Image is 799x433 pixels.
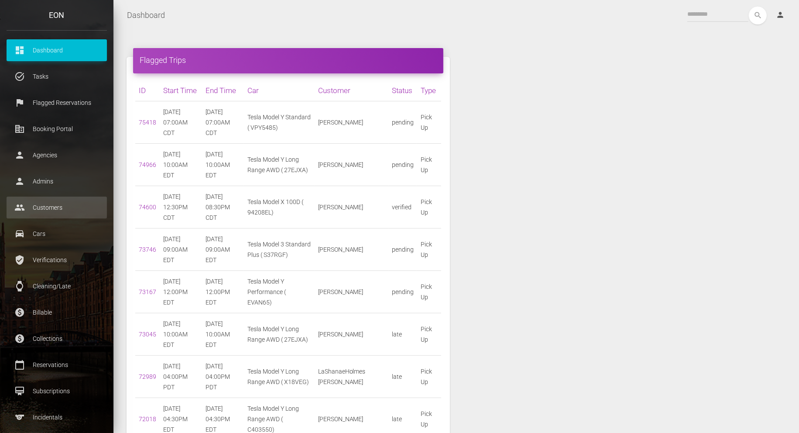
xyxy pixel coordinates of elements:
a: 72018 [139,416,156,423]
button: search [749,7,767,24]
td: Tesla Model X 100D ( 94208EL) [244,186,314,229]
td: Pick Up [417,271,441,313]
p: Verifications [13,253,100,267]
a: 73167 [139,288,156,295]
a: person [769,7,792,24]
a: paid Billable [7,301,107,323]
td: pending [388,271,417,313]
i: person [776,10,785,19]
p: Admins [13,175,100,188]
td: Pick Up [417,229,441,271]
td: [DATE] 12:00PM EDT [202,271,244,313]
td: Tesla Model Y Standard ( VPY5485) [244,101,314,144]
a: dashboard Dashboard [7,39,107,61]
a: 72989 [139,373,156,380]
td: late [388,313,417,356]
td: Pick Up [417,101,441,144]
a: people Customers [7,197,107,218]
td: Tesla Model Y Long Range AWD ( 27EJXA) [244,144,314,186]
td: [PERSON_NAME] [315,186,388,229]
th: Start Time [160,80,202,101]
td: [PERSON_NAME] [315,271,388,313]
th: Status [388,80,417,101]
a: verified_user Verifications [7,249,107,271]
td: Tesla Model Y Long Range AWD ( 27EJXA) [244,313,314,356]
th: Type [417,80,441,101]
a: Dashboard [127,4,165,26]
td: pending [388,101,417,144]
a: 74966 [139,161,156,168]
a: card_membership Subscriptions [7,380,107,402]
p: Subscriptions [13,385,100,398]
td: [PERSON_NAME] [315,101,388,144]
a: paid Collections [7,328,107,350]
th: Customer [315,80,388,101]
td: [DATE] 09:00AM EDT [202,229,244,271]
p: Reservations [13,358,100,371]
td: Pick Up [417,186,441,229]
td: Tesla Model 3 Standard Plus ( S37RGF) [244,229,314,271]
th: Car [244,80,314,101]
td: late [388,356,417,398]
a: sports Incidentals [7,406,107,428]
td: [DATE] 09:00AM EDT [160,229,202,271]
td: [DATE] 10:00AM EDT [202,144,244,186]
td: [PERSON_NAME] [315,229,388,271]
a: corporate_fare Booking Portal [7,118,107,140]
td: [PERSON_NAME] [315,313,388,356]
td: Tesla Model Y Long Range AWD ( X18VEG) [244,356,314,398]
a: calendar_today Reservations [7,354,107,376]
p: Cleaning/Late [13,280,100,293]
td: [DATE] 07:00AM CDT [202,101,244,144]
td: [PERSON_NAME] [315,144,388,186]
a: 73746 [139,246,156,253]
td: LaShanaeHolmes [PERSON_NAME] [315,356,388,398]
p: Customers [13,201,100,214]
td: Pick Up [417,313,441,356]
td: [DATE] 07:00AM CDT [160,101,202,144]
p: Agencies [13,149,100,162]
h4: Flagged Trips [140,55,437,66]
p: Collections [13,332,100,345]
td: [DATE] 12:30PM CDT [160,186,202,229]
td: [DATE] 12:00PM EDT [160,271,202,313]
p: Booking Portal [13,122,100,135]
td: verified [388,186,417,229]
a: person Agencies [7,144,107,166]
a: 74600 [139,204,156,211]
td: [DATE] 04:00PM PDT [202,356,244,398]
a: task_alt Tasks [7,66,107,87]
th: End Time [202,80,244,101]
a: 73045 [139,331,156,338]
td: [DATE] 04:00PM PDT [160,356,202,398]
p: Tasks [13,70,100,83]
td: Pick Up [417,356,441,398]
a: 75418 [139,119,156,126]
a: person Admins [7,170,107,192]
td: [DATE] 10:00AM EDT [202,313,244,356]
p: Billable [13,306,100,319]
p: Flagged Reservations [13,96,100,109]
td: [DATE] 08:30PM CDT [202,186,244,229]
p: Incidentals [13,411,100,424]
td: pending [388,229,417,271]
td: pending [388,144,417,186]
td: Tesla Model Y Performance ( EVAN65) [244,271,314,313]
a: watch Cleaning/Late [7,275,107,297]
th: ID [135,80,160,101]
a: drive_eta Cars [7,223,107,245]
td: [DATE] 10:00AM EDT [160,144,202,186]
p: Dashboard [13,44,100,57]
td: Pick Up [417,144,441,186]
td: [DATE] 10:00AM EDT [160,313,202,356]
a: flag Flagged Reservations [7,92,107,114]
p: Cars [13,227,100,240]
